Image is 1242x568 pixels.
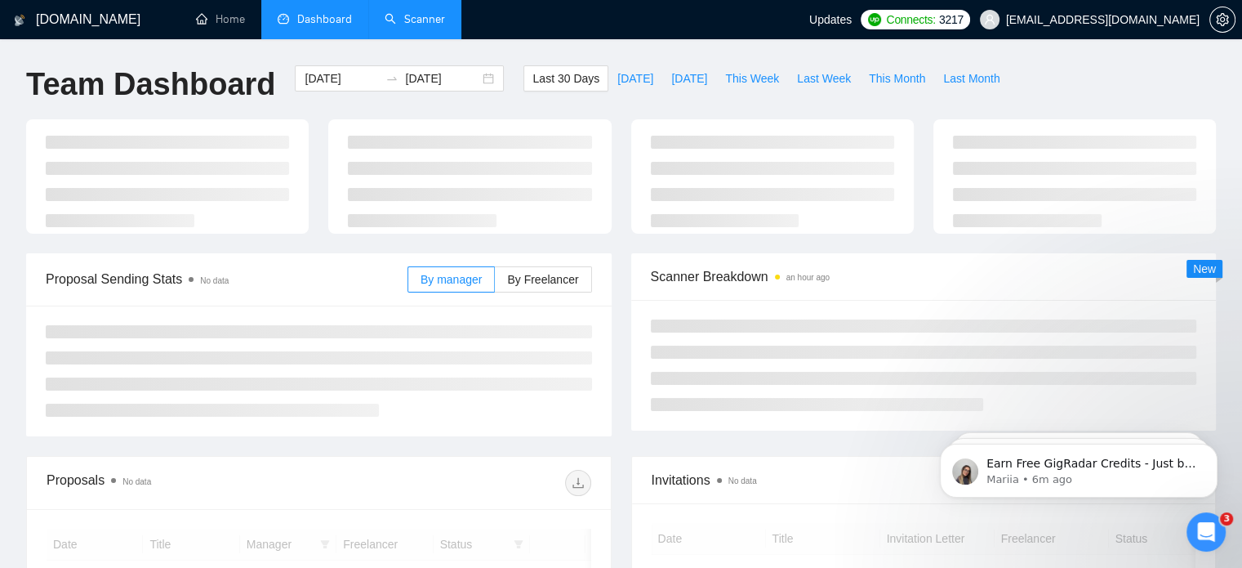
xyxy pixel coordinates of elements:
[421,273,482,286] span: By manager
[385,72,398,85] span: swap-right
[1209,7,1235,33] button: setting
[1186,512,1226,552] iframe: Intercom live chat
[797,69,851,87] span: Last Week
[651,266,1197,287] span: Scanner Breakdown
[809,13,852,26] span: Updates
[297,12,352,26] span: Dashboard
[886,11,935,29] span: Connects:
[662,65,716,92] button: [DATE]
[532,69,599,87] span: Last 30 Days
[385,12,445,26] a: searchScanner
[934,65,1008,92] button: Last Month
[1193,262,1216,275] span: New
[617,69,653,87] span: [DATE]
[1210,13,1235,26] span: setting
[46,269,407,289] span: Proposal Sending Stats
[14,7,25,34] img: logo
[1220,512,1233,526] span: 3
[716,65,788,92] button: This Week
[385,72,398,85] span: to
[652,470,1196,490] span: Invitations
[725,69,779,87] span: This Week
[200,276,229,285] span: No data
[786,273,830,282] time: an hour ago
[26,65,275,104] h1: Team Dashboard
[405,69,479,87] input: End date
[523,65,608,92] button: Last 30 Days
[868,13,881,26] img: upwork-logo.png
[305,69,379,87] input: Start date
[47,470,318,496] div: Proposals
[728,476,757,485] span: No data
[1209,13,1235,26] a: setting
[507,273,578,286] span: By Freelancer
[939,11,964,29] span: 3217
[984,14,995,25] span: user
[278,13,289,25] span: dashboard
[671,69,707,87] span: [DATE]
[608,65,662,92] button: [DATE]
[915,409,1242,524] iframe: Intercom notifications message
[943,69,999,87] span: Last Month
[860,65,934,92] button: This Month
[122,477,151,486] span: No data
[788,65,860,92] button: Last Week
[196,12,245,26] a: homeHome
[869,69,925,87] span: This Month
